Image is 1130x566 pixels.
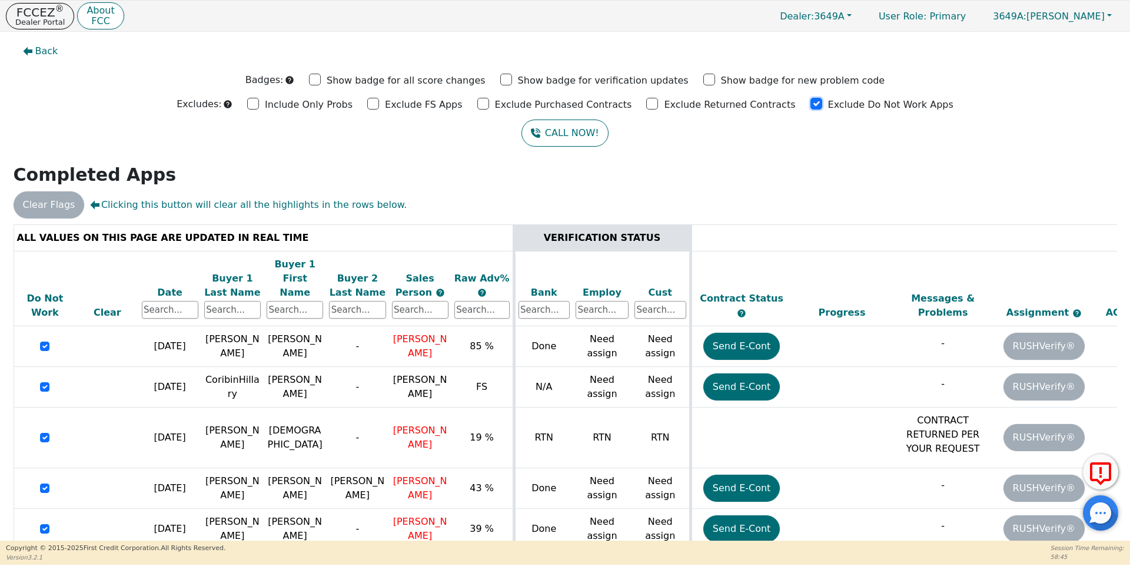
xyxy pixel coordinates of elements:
[17,231,510,245] div: ALL VALUES ON THIS PAGE ARE UPDATED IN REAL TIME
[576,286,629,300] div: Employ
[15,18,65,26] p: Dealer Portal
[703,475,780,502] button: Send E-Cont
[514,468,573,509] td: Done
[767,7,864,25] button: Dealer:3649A
[204,301,261,319] input: Search...
[519,301,570,319] input: Search...
[79,306,135,320] div: Clear
[245,73,284,87] p: Badges:
[326,408,388,468] td: -
[6,3,74,29] button: FCCEZ®Dealer Portal
[14,38,68,65] button: Back
[35,44,58,58] span: Back
[201,509,264,550] td: [PERSON_NAME]
[454,301,510,319] input: Search...
[329,301,385,319] input: Search...
[518,74,689,88] p: Show badge for verification updates
[1051,544,1124,552] p: Session Time Remaining:
[514,408,573,468] td: RTN
[1083,454,1118,489] button: Report Error to FCC
[573,408,632,468] td: RTN
[87,6,114,15] p: About
[329,272,385,300] div: Buyer 2 Last Name
[139,326,201,367] td: [DATE]
[201,367,264,408] td: CoribinHillary
[514,326,573,367] td: Done
[201,326,264,367] td: [PERSON_NAME]
[393,374,447,399] span: [PERSON_NAME]
[632,509,690,550] td: Need assign
[17,292,74,320] div: Do Not Work
[703,373,780,400] button: Send E-Cont
[879,11,926,22] span: User Role :
[395,273,436,298] span: Sales Person
[981,7,1124,25] button: 3649A:[PERSON_NAME]
[393,475,447,501] span: [PERSON_NAME]
[573,509,632,550] td: Need assign
[573,367,632,408] td: Need assign
[14,164,177,185] strong: Completed Apps
[139,468,201,509] td: [DATE]
[795,306,890,320] div: Progress
[326,326,388,367] td: -
[780,11,814,22] span: Dealer:
[721,74,885,88] p: Show badge for new problem code
[90,198,407,212] span: Clicking this button will clear all the highlights in the rows below.
[264,468,326,509] td: [PERSON_NAME]
[470,482,494,494] span: 43 %
[521,120,608,147] button: CALL NOW!
[77,2,124,30] button: AboutFCC
[139,509,201,550] td: [DATE]
[87,16,114,26] p: FCC
[632,408,690,468] td: RTN
[895,413,991,456] p: CONTRACT RETURNED PER YOUR REQUEST
[201,408,264,468] td: [PERSON_NAME]
[265,98,353,112] p: Include Only Probs
[264,326,326,367] td: [PERSON_NAME]
[634,286,686,300] div: Cust
[573,468,632,509] td: Need assign
[895,478,991,492] p: -
[1051,552,1124,561] p: 58:45
[55,4,64,14] sup: ®
[15,6,65,18] p: FCCEZ
[895,292,991,320] div: Messages & Problems
[264,408,326,468] td: [DEMOGRAPHIC_DATA]
[267,257,323,300] div: Buyer 1 First Name
[895,336,991,350] p: -
[204,272,261,300] div: Buyer 1 Last Name
[201,468,264,509] td: [PERSON_NAME]
[867,5,978,28] a: User Role: Primary
[993,11,1105,22] span: [PERSON_NAME]
[495,98,632,112] p: Exclude Purchased Contracts
[326,468,388,509] td: [PERSON_NAME]
[385,98,463,112] p: Exclude FS Apps
[519,286,570,300] div: Bank
[632,468,690,509] td: Need assign
[6,544,225,554] p: Copyright © 2015- 2025 First Credit Corporation.
[392,301,448,319] input: Search...
[828,98,953,112] p: Exclude Do Not Work Apps
[632,367,690,408] td: Need assign
[703,515,780,542] button: Send E-Cont
[393,516,447,541] span: [PERSON_NAME]
[514,367,573,408] td: N/A
[634,301,686,319] input: Search...
[327,74,486,88] p: Show badge for all score changes
[393,333,447,359] span: [PERSON_NAME]
[326,367,388,408] td: -
[664,98,795,112] p: Exclude Returned Contracts
[703,333,780,360] button: Send E-Cont
[393,425,447,450] span: [PERSON_NAME]
[632,326,690,367] td: Need assign
[454,273,510,284] span: Raw Adv%
[142,286,198,300] div: Date
[993,11,1026,22] span: 3649A:
[139,367,201,408] td: [DATE]
[139,408,201,468] td: [DATE]
[326,509,388,550] td: -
